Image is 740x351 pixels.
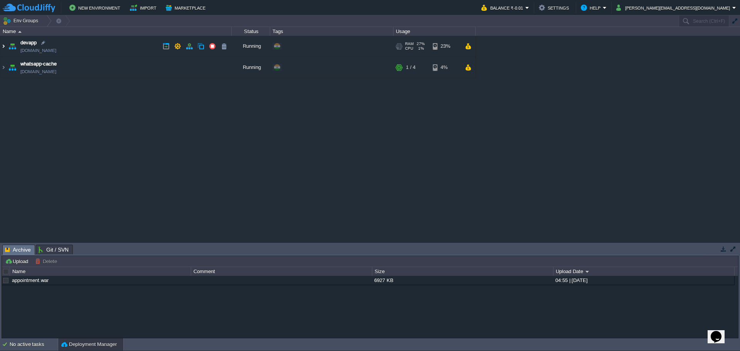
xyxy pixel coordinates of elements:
[1,27,231,36] div: Name
[708,320,732,343] iframe: chat widget
[481,3,525,12] button: Balance ₹-0.01
[417,42,425,46] span: 27%
[69,3,123,12] button: New Environment
[616,3,732,12] button: [PERSON_NAME][EMAIL_ADDRESS][DOMAIN_NAME]
[553,276,734,285] div: 04:55 | [DATE]
[20,60,57,68] a: whatsapp-cache
[12,277,49,283] a: appointment.war
[433,36,458,57] div: 23%
[192,267,372,276] div: Comment
[20,47,56,54] a: [DOMAIN_NAME]
[20,68,56,76] span: [DOMAIN_NAME]
[232,36,270,57] div: Running
[3,15,41,26] button: Env Groups
[3,3,55,13] img: CloudJiffy
[372,276,553,285] div: 6927 KB
[394,27,475,36] div: Usage
[10,267,191,276] div: Name
[416,46,424,51] span: 1%
[405,46,413,51] span: CPU
[405,42,414,46] span: RAM
[39,245,69,254] span: Git / SVN
[232,57,270,78] div: Running
[0,57,7,78] img: AMDAwAAAACH5BAEAAAAALAAAAAABAAEAAAICRAEAOw==
[61,341,117,348] button: Deployment Manager
[18,31,22,33] img: AMDAwAAAACH5BAEAAAAALAAAAAABAAEAAAICRAEAOw==
[5,245,31,255] span: Archive
[7,57,18,78] img: AMDAwAAAACH5BAEAAAAALAAAAAABAAEAAAICRAEAOw==
[433,57,458,78] div: 4%
[232,27,270,36] div: Status
[581,3,603,12] button: Help
[166,3,208,12] button: Marketplace
[554,267,734,276] div: Upload Date
[373,267,553,276] div: Size
[130,3,159,12] button: Import
[406,57,415,78] div: 1 / 4
[20,39,37,47] a: devapp
[10,338,58,351] div: No active tasks
[0,36,7,57] img: AMDAwAAAACH5BAEAAAAALAAAAAABAAEAAAICRAEAOw==
[271,27,393,36] div: Tags
[5,258,30,265] button: Upload
[539,3,571,12] button: Settings
[35,258,59,265] button: Delete
[7,36,18,57] img: AMDAwAAAACH5BAEAAAAALAAAAAABAAEAAAICRAEAOw==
